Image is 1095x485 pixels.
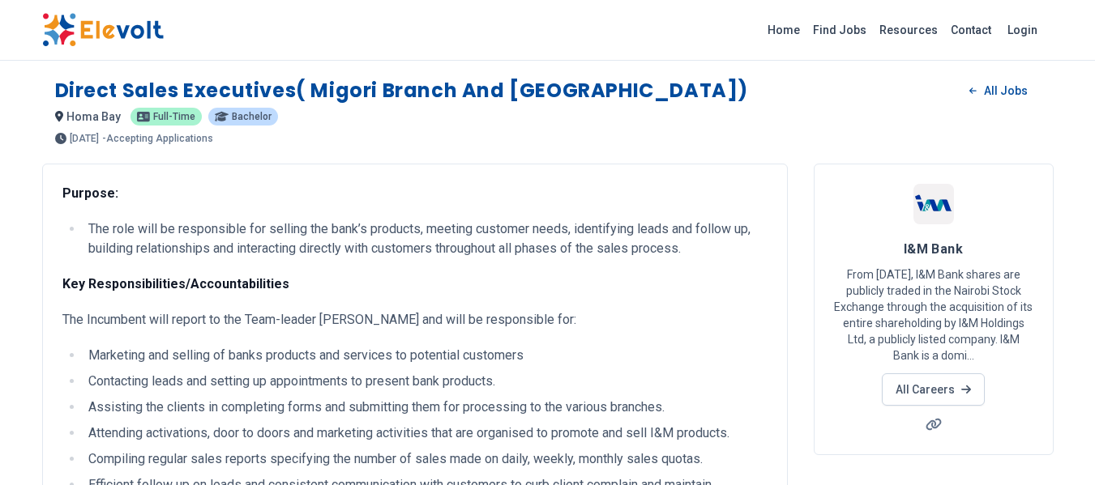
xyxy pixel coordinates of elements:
span: Full-time [153,112,195,121]
p: - Accepting Applications [102,134,213,143]
a: Resources [873,17,944,43]
li: Assisting the clients in completing forms and submitting them for processing to the various branc... [83,398,768,417]
span: homa bay [66,110,121,123]
strong: Key Responsibilities/Accountabilities [62,276,289,291]
li: Marketing and selling of banks products and services to potential customers [83,346,768,365]
span: I&M Bank [904,241,964,257]
span: [DATE] [70,134,99,143]
a: Home [761,17,806,43]
a: All Jobs [956,79,1040,103]
h1: Direct Sales Executives( Migori Branch and [GEOGRAPHIC_DATA]) [55,78,749,104]
li: Compiling regular sales reports specifying the number of sales made on daily, weekly, monthly sal... [83,449,768,469]
a: All Careers [882,373,985,406]
p: From [DATE], I&M Bank shares are publicly traded in the Nairobi Stock Exchange through the acquis... [834,266,1033,364]
a: Login [998,14,1047,46]
strong: Purpose: [62,185,118,201]
a: Find Jobs [806,17,873,43]
li: Attending activations, door to doors and marketing activities that are organised to promote and s... [83,423,768,443]
span: Bachelor [232,112,272,121]
a: Contact [944,17,998,43]
li: Contacting leads and setting up appointments to present bank products. [83,372,768,391]
p: The Incumbent will report to the Team-leader [PERSON_NAME] and will be responsible for: [62,310,768,330]
img: I&M Bank [913,184,954,224]
img: Elevolt [42,13,164,47]
li: The role will be responsible for selling the bank’s products, meeting customer needs, identifying... [83,219,768,258]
